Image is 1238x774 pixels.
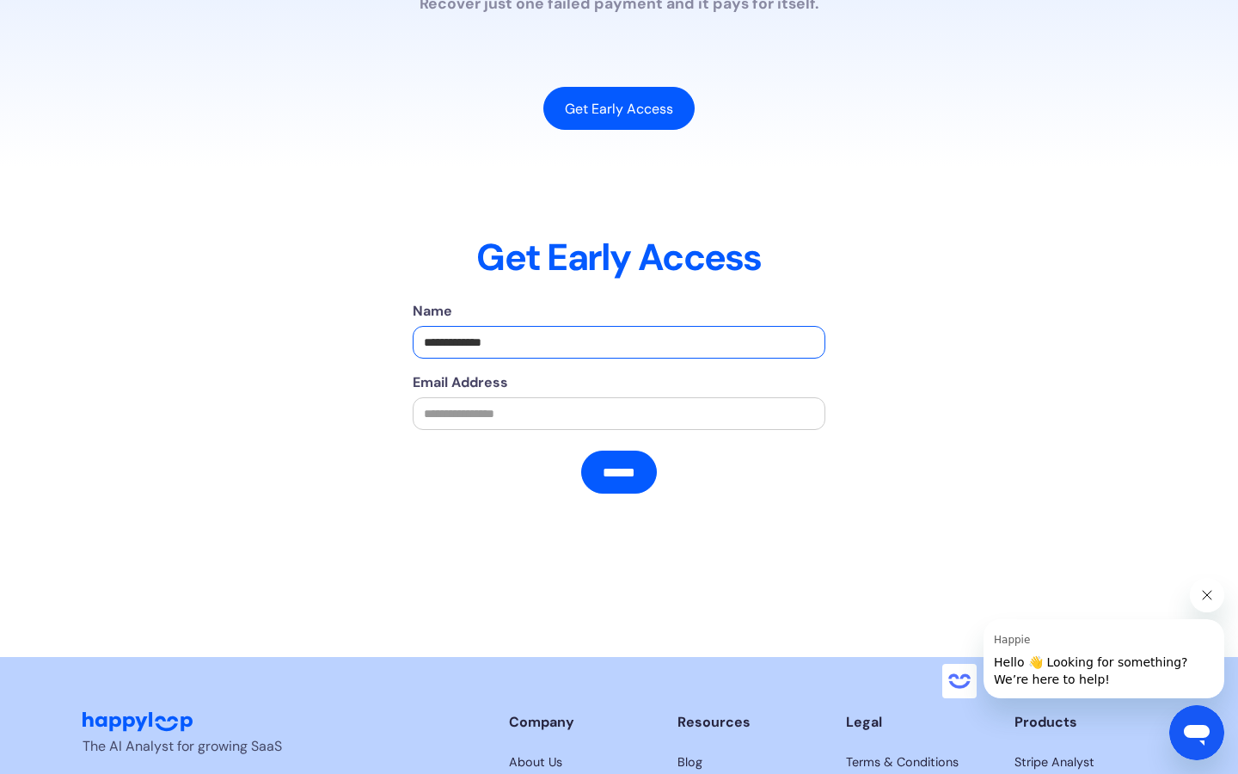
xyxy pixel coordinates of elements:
img: HappyLoop Logo [83,712,193,732]
a: Get Early Access [543,87,695,130]
iframe: bez obsahu [942,664,977,698]
label: Name [413,301,825,322]
label: Email Address [413,372,825,393]
div: Legal [846,712,987,733]
div: Resources [677,712,818,733]
div: Products [1014,712,1155,733]
div: Company [509,712,650,733]
a: Read HappyLoop case studies [677,753,818,772]
iframe: Zavřít zprávu od uživatele Happie [1190,578,1224,612]
a: HappyLoop's Terms & Conditions [1014,753,1155,772]
h2: Get Early Access [83,236,1155,280]
iframe: Zpráva od uživatele Happie [984,619,1224,698]
div: Uživatel Happie říká „Hello 👋 Looking for something? We’re here to help!“. Chcete-li pokračovat v... [942,578,1224,698]
form: Email Form [413,301,825,494]
iframe: Tlačítko pro spuštění okna posílání zpráv [1169,705,1224,760]
a: HappyLoop's Terms & Conditions [846,753,987,772]
p: The AI Analyst for growing SaaS [83,736,366,757]
a: Learn more about HappyLoop [509,753,650,772]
